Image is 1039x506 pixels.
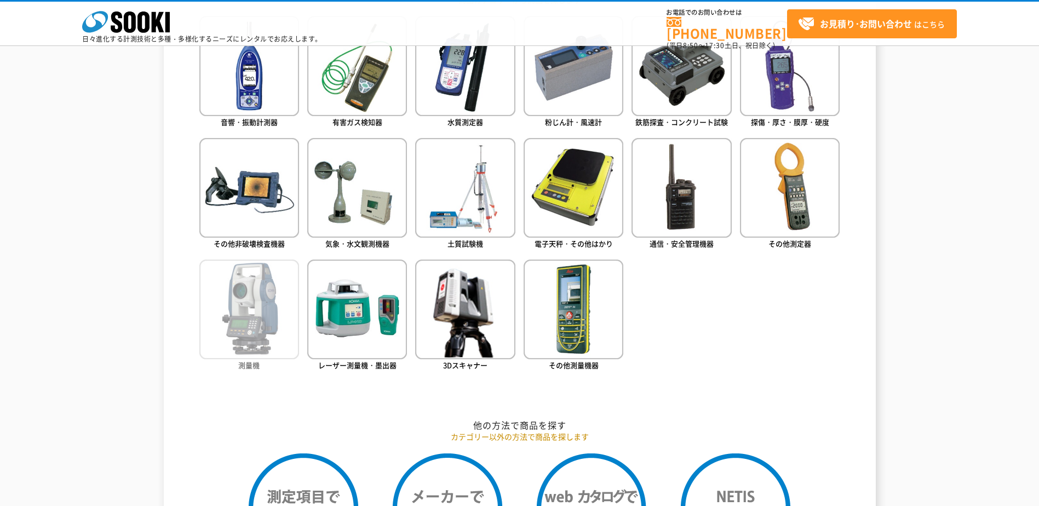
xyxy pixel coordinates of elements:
[199,431,840,442] p: カテゴリー以外の方法で商品を探します
[318,360,397,370] span: レーザー測量機・墨出器
[768,238,811,249] span: その他測定器
[667,9,787,16] span: お電話でのお問い合わせは
[415,138,515,238] img: 土質試験機
[307,16,407,116] img: 有害ガス検知器
[214,238,285,249] span: その他非破壊検査機器
[199,16,299,116] img: 音響・振動計測器
[415,260,515,359] img: 3Dスキャナー
[535,238,613,249] span: 電子天秤・その他はかり
[415,138,515,251] a: 土質試験機
[238,360,260,370] span: 測量機
[199,138,299,251] a: その他非破壊検査機器
[307,138,407,238] img: 気象・水文観測機器
[199,16,299,129] a: 音響・振動計測器
[307,260,407,359] img: レーザー測量機・墨出器
[683,41,698,50] span: 8:50
[415,16,515,129] a: 水質測定器
[307,260,407,373] a: レーザー測量機・墨出器
[524,138,623,238] img: 電子天秤・その他はかり
[667,41,775,50] span: (平日 ～ 土日、祝日除く)
[820,17,912,30] strong: お見積り･お問い合わせ
[632,138,731,238] img: 通信・安全管理機器
[82,36,322,42] p: 日々進化する計測技術と多種・多様化するニーズにレンタルでお応えします。
[415,260,515,373] a: 3Dスキャナー
[443,360,487,370] span: 3Dスキャナー
[199,138,299,238] img: その他非破壊検査機器
[740,138,840,238] img: その他測定器
[635,117,728,127] span: 鉄筋探査・コンクリート試験
[632,16,731,129] a: 鉄筋探査・コンクリート試験
[325,238,389,249] span: 気象・水文観測機器
[307,16,407,129] a: 有害ガス検知器
[524,16,623,116] img: 粉じん計・風速計
[415,16,515,116] img: 水質測定器
[524,138,623,251] a: 電子天秤・その他はかり
[740,138,840,251] a: その他測定器
[332,117,382,127] span: 有害ガス検知器
[307,138,407,251] a: 気象・水文観測機器
[705,41,725,50] span: 17:30
[632,138,731,251] a: 通信・安全管理機器
[798,16,945,32] span: はこちら
[632,16,731,116] img: 鉄筋探査・コンクリート試験
[740,16,840,129] a: 探傷・厚さ・膜厚・硬度
[545,117,602,127] span: 粉じん計・風速計
[549,360,599,370] span: その他測量機器
[447,117,483,127] span: 水質測定器
[199,260,299,359] img: 測量機
[787,9,957,38] a: お見積り･お問い合わせはこちら
[751,117,829,127] span: 探傷・厚さ・膜厚・硬度
[524,16,623,129] a: 粉じん計・風速計
[199,419,840,431] h2: 他の方法で商品を探す
[524,260,623,359] img: その他測量機器
[199,260,299,373] a: 測量機
[447,238,483,249] span: 土質試験機
[667,17,787,39] a: [PHONE_NUMBER]
[740,16,840,116] img: 探傷・厚さ・膜厚・硬度
[221,117,278,127] span: 音響・振動計測器
[524,260,623,373] a: その他測量機器
[650,238,714,249] span: 通信・安全管理機器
